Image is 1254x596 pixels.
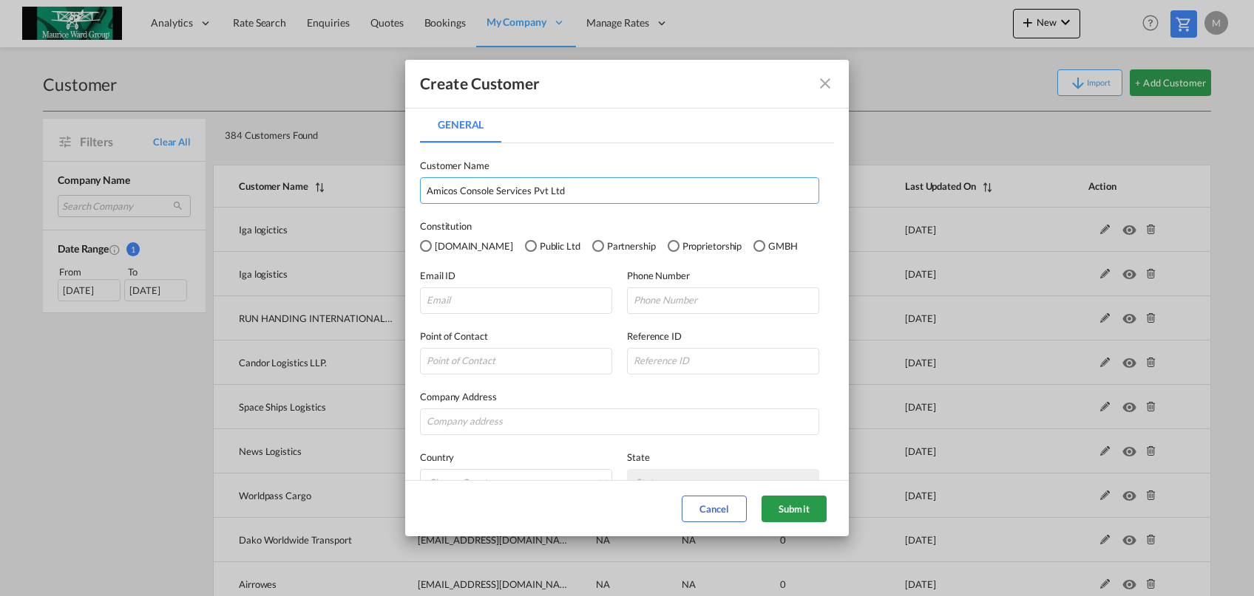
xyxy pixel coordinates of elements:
label: Email ID [420,268,612,283]
md-select: {{(ctrl.parent.shipperInfo.viewShipper && !ctrl.parent.shipperInfo.country) ? 'N/A' : 'Choose Cou... [420,469,612,496]
md-pagination-wrapper: Use the left and right arrow keys to navigate between tabs [420,107,516,143]
button: Cancel [682,496,747,522]
label: Customer Name [420,158,819,173]
input: Customer name [420,177,819,204]
input: Company address [420,408,819,435]
label: Reference ID [627,329,819,343]
md-dialog: General General ... [405,60,849,537]
md-tab-item: General [420,107,501,143]
input: Phone Number [627,287,819,314]
label: Company Address [420,389,819,404]
input: Point of Contact [420,348,612,374]
button: icon-close fg-AAA8AD [810,69,840,98]
md-radio-button: Pvt.Ltd [420,238,513,254]
input: Email [420,287,612,314]
md-icon: icon-close fg-AAA8AD [816,75,834,92]
md-radio-button: Partnership [592,238,656,254]
label: Constitution [420,219,834,233]
input: Reference ID [627,348,819,374]
md-radio-button: Public Ltd [525,238,580,254]
button: Submit [762,496,827,522]
div: Create Customer [420,74,540,93]
label: Phone Number [627,268,819,283]
md-radio-button: Proprietorship [668,238,742,254]
label: State [627,450,819,465]
label: Country [420,450,612,465]
md-select: {{(ctrl.parent.shipperInfo.viewShipper && !ctrl.parent.shipperInfo.state) ? 'N/A' : 'State' }} [627,469,819,496]
md-radio-button: GMBH [753,238,798,254]
label: Point of Contact [420,329,612,343]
